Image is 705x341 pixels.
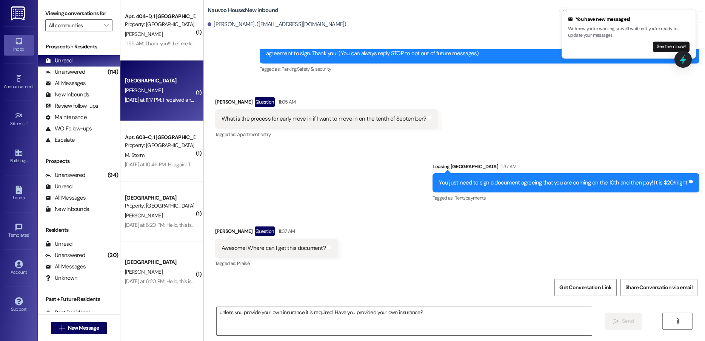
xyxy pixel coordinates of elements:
div: You just need to sign a document agreeing that you are coming on the 10th and then pay! It is $20... [439,179,687,187]
div: [PERSON_NAME], we wanted to reach out and thank you for signing with us. We were not able to secu... [266,42,687,58]
div: Escalate [45,136,75,144]
img: ResiDesk Logo [11,6,26,20]
div: Question [255,97,275,107]
div: Prospects + Residents [38,43,120,51]
div: 11:05 AM [277,98,296,106]
div: All Messages [45,194,86,202]
div: Awesome! Where can I get this document? [222,244,326,252]
button: See them now! [653,42,690,52]
button: Get Conversation Link [554,279,616,296]
div: [GEOGRAPHIC_DATA] [125,194,195,202]
div: [DATE] at 11:17 PM: I received an email saying that I need to pay separately for my parking pass,... [125,96,510,103]
span: [PERSON_NAME] [125,212,163,219]
div: Prospects [38,157,120,165]
button: New Message [51,322,107,334]
input: All communities [49,19,100,31]
div: (20) [106,250,120,261]
a: Buildings [4,146,34,167]
b: Nauvoo House: New Inbound [208,6,278,14]
a: Inbox [4,35,34,55]
div: Review follow-ups [45,102,98,110]
div: [PERSON_NAME]. ([EMAIL_ADDRESS][DOMAIN_NAME]) [208,20,346,28]
div: Unread [45,240,72,248]
span: Praise [237,260,249,267]
span: • [29,231,30,237]
div: Unread [45,183,72,191]
a: Site Visit • [4,109,34,130]
a: Leads [4,183,34,204]
div: Property: [GEOGRAPHIC_DATA] [125,141,195,149]
div: Question [255,226,275,236]
div: Tagged as: [215,129,438,140]
button: Close toast [559,7,567,14]
div: (94) [106,169,120,181]
div: New Inbounds [45,205,89,213]
i:  [613,318,619,324]
div: Unanswered [45,251,85,259]
div: 11:37 AM [277,227,295,235]
div: Unread [45,57,72,65]
div: Unanswered [45,68,85,76]
span: New Message [68,324,99,332]
div: What is the process for early move in if I want to move in on the tenth of September? [222,115,426,123]
div: Property: [GEOGRAPHIC_DATA] [125,202,195,210]
span: Send [622,317,634,325]
div: 11:55 AM: Thank you!!! Let me know when it's done on your end! [125,40,262,47]
label: Viewing conversations for [45,8,112,19]
div: Apt. 404~D, 1 [GEOGRAPHIC_DATA] [125,12,195,20]
span: • [27,120,28,125]
a: Support [4,295,34,315]
div: Unknown [45,274,77,282]
div: [PERSON_NAME] [215,226,338,239]
div: Tagged as: [433,192,699,203]
span: [PERSON_NAME] [125,268,163,275]
div: New Inbounds [45,91,89,99]
div: You have new messages! [568,15,690,23]
div: [GEOGRAPHIC_DATA] [125,77,195,85]
div: Unanswered [45,171,85,179]
a: Templates • [4,221,34,241]
div: 11:37 AM [498,163,517,170]
i:  [104,22,108,28]
span: Get Conversation Link [559,284,611,291]
div: All Messages [45,263,86,271]
span: Safety & security [297,66,331,72]
div: Leasing [GEOGRAPHIC_DATA] [433,163,699,173]
span: [PERSON_NAME] [125,31,163,37]
span: [PERSON_NAME] [125,87,163,94]
div: Residents [38,226,120,234]
div: [PERSON_NAME] [215,97,438,109]
div: Tagged as: [260,64,699,74]
p: We know you're working, so we'll wait until you're ready to update your messages. [568,26,690,39]
div: Apt. 603~C, 1 [GEOGRAPHIC_DATA] [125,133,195,141]
span: Apartment entry [237,131,271,138]
div: (114) [106,66,120,78]
span: Rent/payments [454,195,486,201]
button: Share Conversation via email [620,279,697,296]
i:  [59,325,65,331]
span: M. Storm [125,152,144,158]
span: Parking , [282,66,297,72]
div: Tagged as: [215,258,338,269]
div: WO Follow-ups [45,125,92,133]
div: [GEOGRAPHIC_DATA] [125,258,195,266]
div: Maintenance [45,113,87,121]
div: Property: [GEOGRAPHIC_DATA] [125,20,195,28]
i:  [675,318,680,324]
span: • [34,83,35,88]
span: Share Conversation via email [625,284,693,291]
div: Past Residents [45,309,91,317]
div: [DATE] at 10:46 PM: Hi again! To pay the fee for early move in, I am just submitting a payment fo... [125,161,485,168]
button: Send [605,313,642,330]
div: All Messages [45,79,86,87]
div: Past + Future Residents [38,295,120,303]
a: Account [4,258,34,278]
